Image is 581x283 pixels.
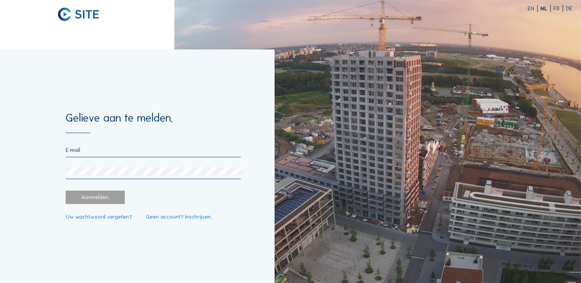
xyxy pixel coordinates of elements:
div: Aanmelden. [66,191,125,204]
input: E-mail [66,146,241,153]
div: EN [528,6,538,11]
a: Uw wachtwoord vergeten? [66,214,132,219]
a: Geen account? Inschrijven. [146,214,212,219]
div: NL [540,6,551,11]
div: DE [566,6,572,11]
img: C-SITE logo [58,8,99,21]
div: FR [553,6,563,11]
div: Gelieve aan te melden. [66,113,241,133]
